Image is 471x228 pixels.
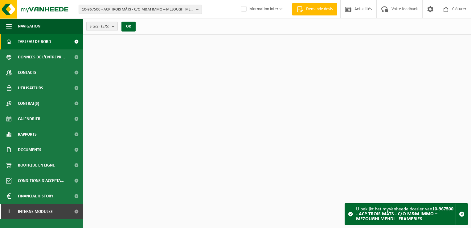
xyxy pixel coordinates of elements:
[18,142,41,158] span: Documents
[18,80,43,96] span: Utilisateurs
[18,188,53,204] span: Financial History
[18,204,53,219] span: Interne modules
[101,24,109,28] count: (5/5)
[79,5,202,14] button: 10-967500 - ACP TROIS MÂTS - C/O M&M IMMO – MEZOUGHI MEHDI - FRAMERIES
[6,204,12,219] span: I
[18,49,65,65] span: Données de l'entrepr...
[18,96,39,111] span: Contrat(s)
[86,22,118,31] button: Site(s)(5/5)
[121,22,136,32] button: OK
[18,173,64,188] span: Conditions d'accepta...
[18,127,37,142] span: Rapports
[240,5,283,14] label: Information interne
[292,3,337,15] a: Demande devis
[18,19,40,34] span: Navigation
[90,22,109,31] span: Site(s)
[305,6,334,12] span: Demande devis
[18,34,51,49] span: Tableau de bord
[18,65,36,80] span: Contacts
[18,111,40,127] span: Calendrier
[356,204,456,225] div: U bekijkt het myVanheede dossier van
[82,5,194,14] span: 10-967500 - ACP TROIS MÂTS - C/O M&M IMMO – MEZOUGHI MEHDI - FRAMERIES
[18,158,55,173] span: Boutique en ligne
[356,207,453,222] strong: 10-967500 - ACP TROIS MÂTS - C/O M&M IMMO – MEZOUGHI MEHDI - FRAMERIES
